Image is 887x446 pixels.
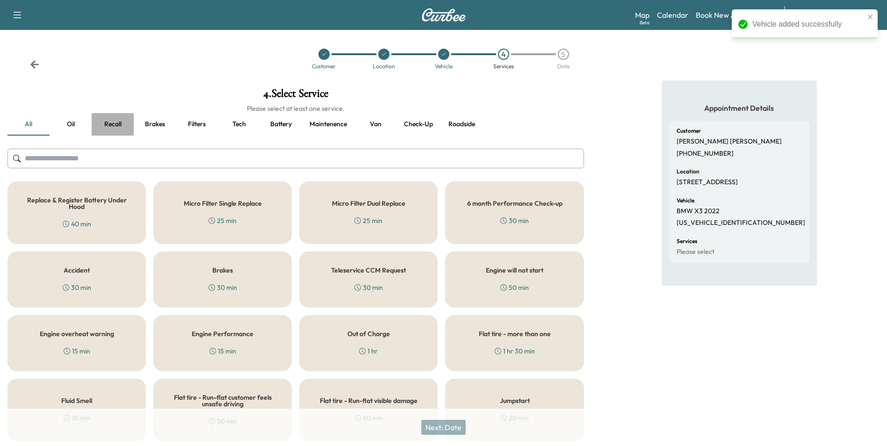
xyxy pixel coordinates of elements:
h5: Flat tire - Run-flat customer feels unsafe driving [169,394,276,407]
h5: Flat tire - more than one [479,331,551,337]
div: 1 hr [359,346,378,356]
div: Date [557,64,570,69]
h5: 6 month Performance Check-up [467,200,562,207]
a: MapBeta [635,9,649,21]
h5: Jumpstart [500,397,530,404]
div: 30 min [63,283,91,292]
button: Filters [176,113,218,136]
div: 15 min [64,346,90,356]
button: all [7,113,50,136]
button: Recall [92,113,134,136]
h6: Services [677,238,697,244]
h5: Fluid Smell [61,397,92,404]
button: Van [354,113,397,136]
div: 5 [558,49,569,60]
p: Please select [677,248,714,256]
div: 30 min [209,283,237,292]
h5: Flat tire - Run-flat visible damage [320,397,418,404]
button: Roadside [440,113,483,136]
div: 50 min [500,283,529,292]
h5: Teleservice CCM Request [331,267,406,273]
div: Vehicle [435,64,453,69]
h5: Engine Performance [192,331,253,337]
a: Book New Appointment [696,9,775,21]
div: Back [30,60,39,69]
h5: Engine overheat warning [40,331,114,337]
h5: Appointment Details [669,103,809,113]
h5: Replace & Register Battery Under Hood [23,197,130,210]
div: 25 min [354,216,382,225]
button: Battery [260,113,302,136]
div: Location [373,64,395,69]
h6: Please select at least one service. [7,104,584,113]
h5: Engine will not start [486,267,543,273]
div: 1 hr 30 min [495,346,535,356]
p: [STREET_ADDRESS] [677,178,738,187]
p: [PERSON_NAME] [PERSON_NAME] [677,137,782,146]
div: 40 min [63,219,91,229]
h5: Micro Filter Dual Replace [332,200,405,207]
button: Brakes [134,113,176,136]
img: Curbee Logo [421,8,466,22]
div: Vehicle added successfully [752,19,865,30]
div: 25 min [209,216,237,225]
div: basic tabs example [7,113,584,136]
div: 4 [498,49,509,60]
div: Services [493,64,514,69]
h6: Location [677,169,700,174]
h6: Customer [677,128,701,134]
h5: Brakes [212,267,233,273]
h5: Accident [64,267,90,273]
div: Customer [312,64,336,69]
p: [PHONE_NUMBER] [677,150,734,158]
a: Calendar [657,9,688,21]
button: Oil [50,113,92,136]
button: Tech [218,113,260,136]
div: Beta [640,19,649,26]
h5: Micro Filter Single Replace [184,200,262,207]
h6: Vehicle [677,198,694,203]
button: Check-up [397,113,440,136]
div: 15 min [209,346,236,356]
p: BMW X3 2022 [677,207,720,216]
div: 30 min [500,216,529,225]
button: Maintenence [302,113,354,136]
h1: 4 . Select Service [7,88,584,104]
p: [US_VEHICLE_IDENTIFICATION_NUMBER] [677,219,805,227]
div: 30 min [354,283,383,292]
h5: Out of Charge [347,331,390,337]
button: close [867,13,874,21]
